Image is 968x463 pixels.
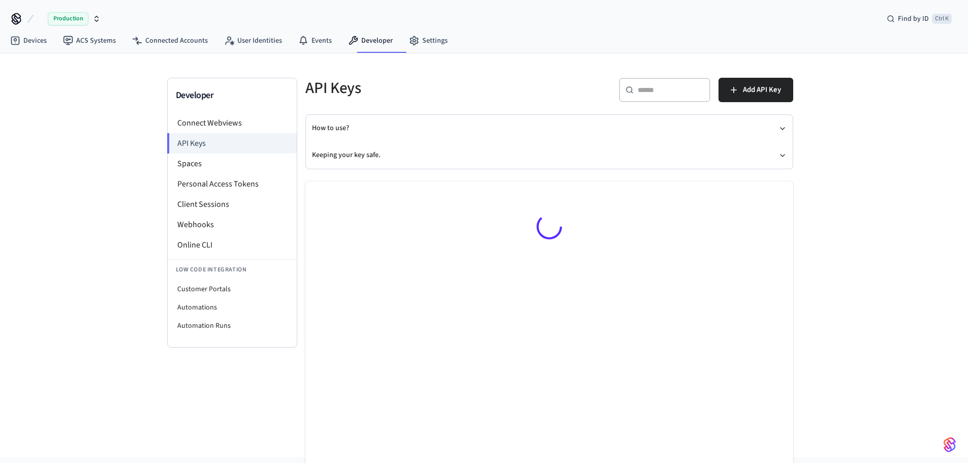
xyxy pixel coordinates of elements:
li: Personal Access Tokens [168,174,297,194]
div: Find by IDCtrl K [879,10,960,28]
li: Connect Webviews [168,113,297,133]
li: Low Code Integration [168,259,297,280]
h3: Developer [176,88,289,103]
img: SeamLogoGradient.69752ec5.svg [944,437,956,453]
li: Webhooks [168,214,297,235]
li: API Keys [167,133,297,153]
li: Automations [168,298,297,317]
a: Events [290,32,340,50]
a: Settings [401,32,456,50]
span: Find by ID [898,14,929,24]
li: Client Sessions [168,194,297,214]
button: Keeping your key safe. [312,142,787,169]
a: ACS Systems [55,32,124,50]
li: Online CLI [168,235,297,255]
span: Add API Key [743,83,781,97]
a: Developer [340,32,401,50]
span: Production [48,12,88,25]
li: Automation Runs [168,317,297,335]
li: Customer Portals [168,280,297,298]
a: Connected Accounts [124,32,216,50]
button: Add API Key [719,78,793,102]
h5: API Keys [305,78,543,99]
a: User Identities [216,32,290,50]
span: Ctrl K [932,14,952,24]
a: Devices [2,32,55,50]
button: How to use? [312,115,787,142]
li: Spaces [168,153,297,174]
